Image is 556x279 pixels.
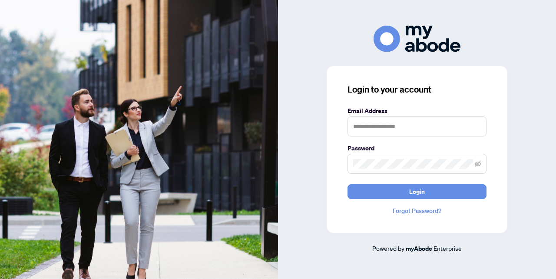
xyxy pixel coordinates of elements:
[372,244,404,252] span: Powered by
[347,106,486,116] label: Email Address
[347,83,486,96] h3: Login to your account
[347,143,486,153] label: Password
[434,244,462,252] span: Enterprise
[347,206,486,216] a: Forgot Password?
[374,26,460,52] img: ma-logo
[409,185,425,199] span: Login
[347,184,486,199] button: Login
[406,244,432,253] a: myAbode
[475,161,481,167] span: eye-invisible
